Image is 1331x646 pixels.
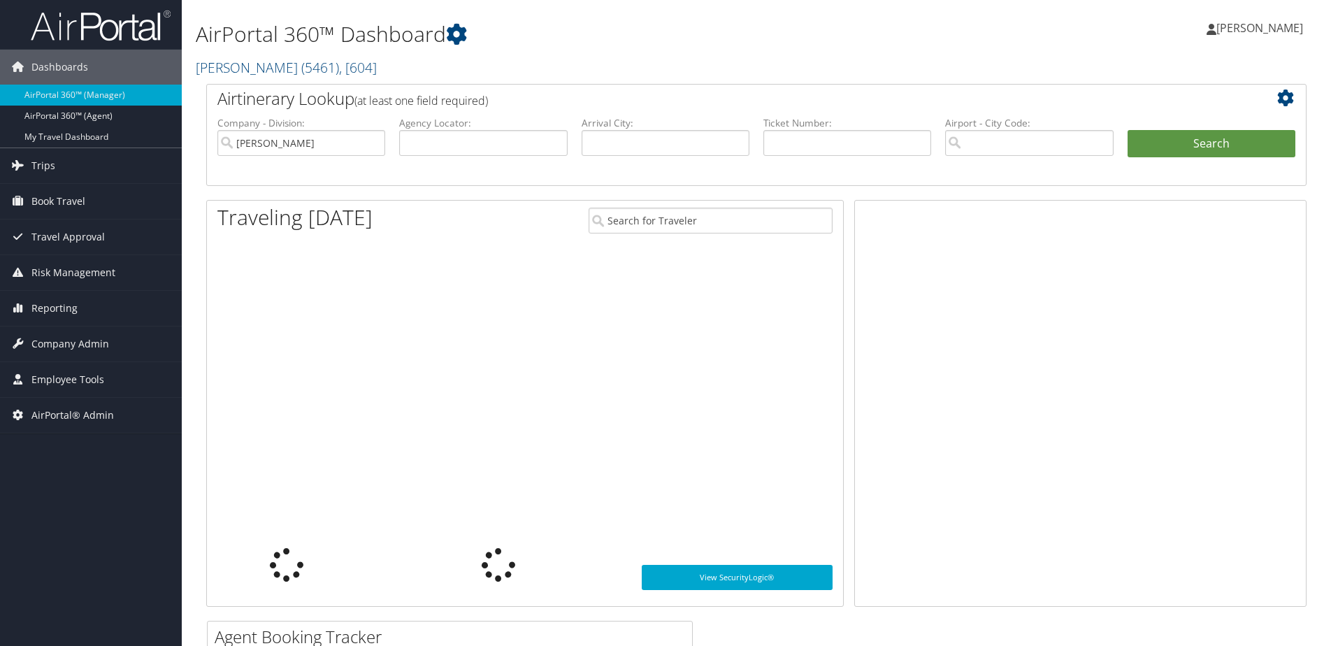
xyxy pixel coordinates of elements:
button: Search [1128,130,1295,158]
span: Company Admin [31,326,109,361]
span: Dashboards [31,50,88,85]
span: , [ 604 ] [339,58,377,77]
label: Ticket Number: [763,116,931,130]
span: ( 5461 ) [301,58,339,77]
span: Employee Tools [31,362,104,397]
label: Company - Division: [217,116,385,130]
span: (at least one field required) [354,93,488,108]
span: [PERSON_NAME] [1216,20,1303,36]
span: Risk Management [31,255,115,290]
span: AirPortal® Admin [31,398,114,433]
span: Reporting [31,291,78,326]
span: Book Travel [31,184,85,219]
img: airportal-logo.png [31,9,171,42]
a: View SecurityLogic® [642,565,833,590]
h1: AirPortal 360™ Dashboard [196,20,943,49]
input: Search for Traveler [589,208,833,234]
span: Trips [31,148,55,183]
a: [PERSON_NAME] [196,58,377,77]
a: [PERSON_NAME] [1207,7,1317,49]
label: Arrival City: [582,116,749,130]
h1: Traveling [DATE] [217,203,373,232]
label: Airport - City Code: [945,116,1113,130]
h2: Airtinerary Lookup [217,87,1204,110]
span: Travel Approval [31,220,105,254]
label: Agency Locator: [399,116,567,130]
